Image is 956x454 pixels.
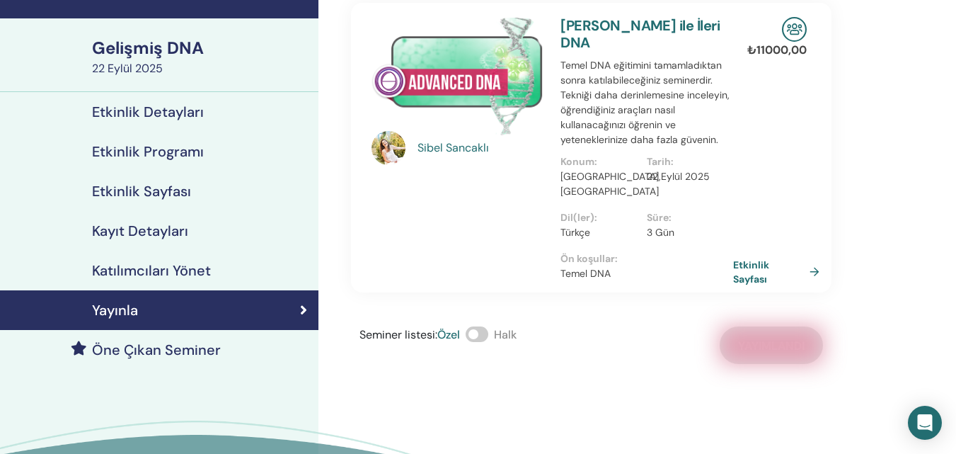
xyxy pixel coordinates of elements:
font: Gelişmiş DNA [92,37,204,59]
font: Etkinlik Detayları [92,103,204,121]
font: 11000,00 [756,42,807,57]
font: Türkçe [560,226,590,239]
font: Temel DNA [560,267,611,280]
font: : [594,155,597,168]
font: 22 Eylül 2025 [647,170,710,183]
div: Intercom Messenger'ı açın [908,406,942,440]
font: Etkinlik Programı [92,142,204,161]
font: ₺ [747,42,756,57]
a: Etkinlik Sayfası [733,258,825,285]
font: : [671,155,674,168]
font: Sibel [417,140,443,155]
font: Öne Çıkan Seminer [92,341,221,359]
font: Etkinlik Sayfası [92,182,191,200]
font: Dil(ler) [560,211,594,224]
a: Sibel Sancaklı [417,140,546,157]
font: 22 Eylül 2025 [92,61,163,76]
font: : [435,327,437,342]
font: Temel DNA eğitimini tamamladıktan sonra katılabileceğiniz seminerdir. Tekniği daha derinlemesine ... [560,59,730,146]
font: 3 Gün [647,226,674,239]
font: Özel [437,327,460,342]
font: Halk [494,327,517,342]
font: Tarih [647,155,671,168]
font: Süre [647,211,669,224]
img: default.jpg [372,131,405,165]
font: Ön koşullar [560,252,615,265]
img: Yüz Yüze Seminer [782,17,807,42]
font: Konum [560,155,594,168]
font: Etkinlik Sayfası [733,259,769,285]
font: [GEOGRAPHIC_DATA], [GEOGRAPHIC_DATA] [560,170,661,198]
font: Sancaklı [446,140,489,155]
img: Gelişmiş DNA [372,17,543,135]
font: Katılımcıları Yönet [92,261,211,280]
font: Yayınla [92,301,138,319]
font: Kayıt Detayları [92,222,188,240]
a: Gelişmiş DNA22 Eylül 2025 [83,36,318,77]
font: : [615,252,618,265]
a: [PERSON_NAME] ile İleri DNA [560,16,720,52]
font: : [669,211,672,224]
font: : [594,211,597,224]
font: Seminer listesi [359,327,435,342]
